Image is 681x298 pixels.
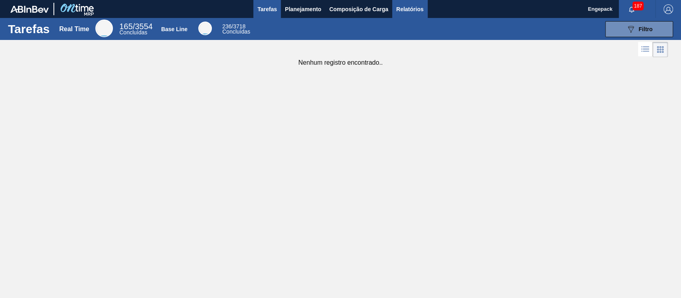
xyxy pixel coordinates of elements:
[119,22,152,31] span: / 3554
[222,28,250,35] span: Concluídas
[285,4,321,14] span: Planejamento
[10,6,49,13] img: TNhmsLtSVTkK8tSr43FrP2fwEKptu5GPRR3wAAAABJRU5ErkJggg==
[639,26,653,32] span: Filtro
[119,29,147,36] span: Concluídas
[663,4,673,14] img: Logout
[653,42,668,57] div: Visão em Cards
[632,2,643,10] span: 187
[222,23,245,30] span: / 3718
[619,4,644,15] button: Notificações
[257,4,277,14] span: Tarefas
[222,24,250,34] div: Base Line
[161,26,188,32] div: Base Line
[638,42,653,57] div: Visão em Lista
[329,4,388,14] span: Composição de Carga
[222,23,231,30] span: 236
[605,21,673,37] button: Filtro
[396,4,423,14] span: Relatórios
[198,22,212,35] div: Base Line
[8,24,50,34] h1: Tarefas
[95,20,113,37] div: Real Time
[119,22,132,31] span: 165
[59,26,89,33] div: Real Time
[119,23,152,35] div: Real Time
